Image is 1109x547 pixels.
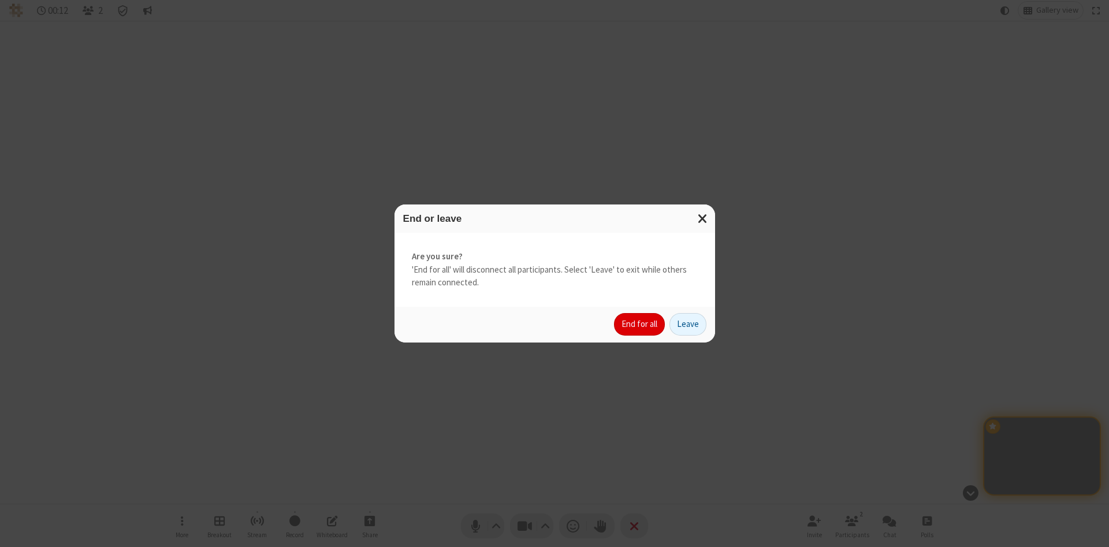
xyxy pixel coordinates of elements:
strong: Are you sure? [412,250,698,263]
h3: End or leave [403,213,706,224]
button: End for all [614,313,665,336]
div: 'End for all' will disconnect all participants. Select 'Leave' to exit while others remain connec... [395,233,715,307]
button: Close modal [691,204,715,233]
button: Leave [669,313,706,336]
